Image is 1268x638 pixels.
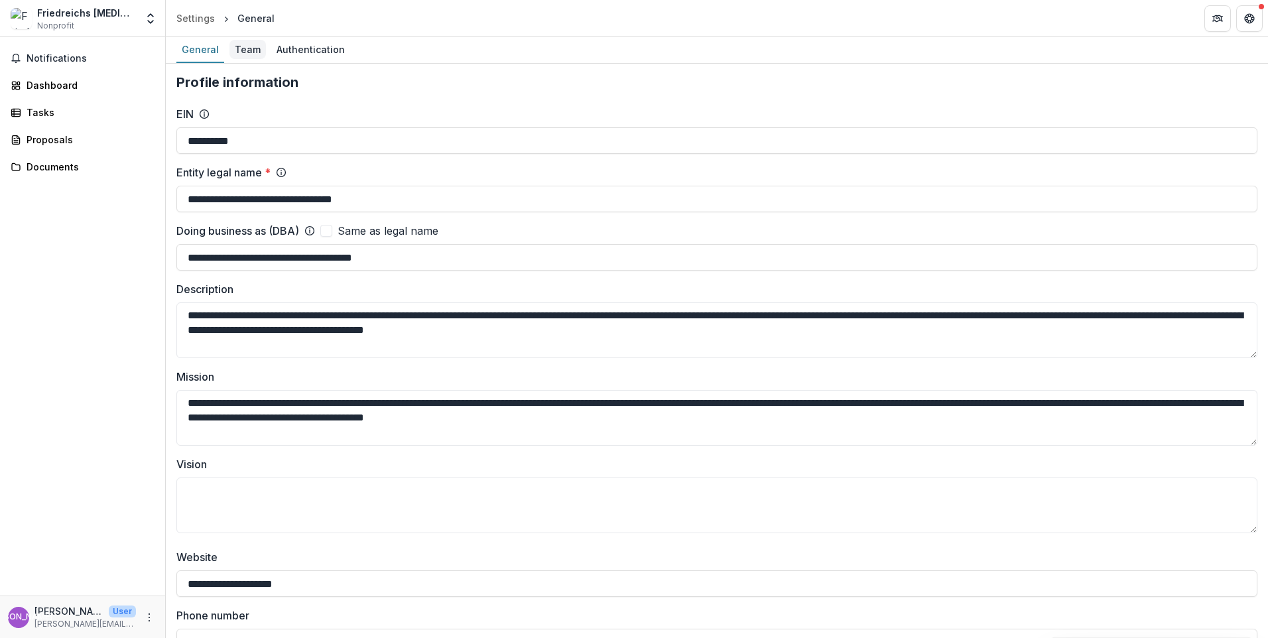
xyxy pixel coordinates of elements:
[5,74,160,96] a: Dashboard
[271,40,350,59] div: Authentication
[1236,5,1263,32] button: Get Help
[338,223,438,239] span: Same as legal name
[27,133,149,147] div: Proposals
[176,607,1249,623] label: Phone number
[5,156,160,178] a: Documents
[141,609,157,625] button: More
[229,37,266,63] a: Team
[109,606,136,617] p: User
[37,6,136,20] div: Friedreichs [MEDICAL_DATA] Research Alliance
[176,456,1249,472] label: Vision
[271,37,350,63] a: Authentication
[176,369,1249,385] label: Mission
[27,160,149,174] div: Documents
[34,618,136,630] p: [PERSON_NAME][EMAIL_ADDRESS][PERSON_NAME][DOMAIN_NAME]
[176,164,271,180] label: Entity legal name
[5,129,160,151] a: Proposals
[1204,5,1231,32] button: Partners
[171,9,220,28] a: Settings
[37,20,74,32] span: Nonprofit
[176,106,194,122] label: EIN
[176,281,1249,297] label: Description
[176,11,215,25] div: Settings
[11,8,32,29] img: Friedreichs Ataxia Research Alliance
[176,549,1249,565] label: Website
[237,11,275,25] div: General
[34,604,103,618] p: [PERSON_NAME]
[141,5,160,32] button: Open entity switcher
[229,40,266,59] div: Team
[176,40,224,59] div: General
[5,48,160,69] button: Notifications
[176,74,1257,90] h2: Profile information
[176,37,224,63] a: General
[176,223,299,239] label: Doing business as (DBA)
[5,101,160,123] a: Tasks
[171,9,280,28] nav: breadcrumb
[27,105,149,119] div: Tasks
[27,78,149,92] div: Dashboard
[27,53,155,64] span: Notifications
